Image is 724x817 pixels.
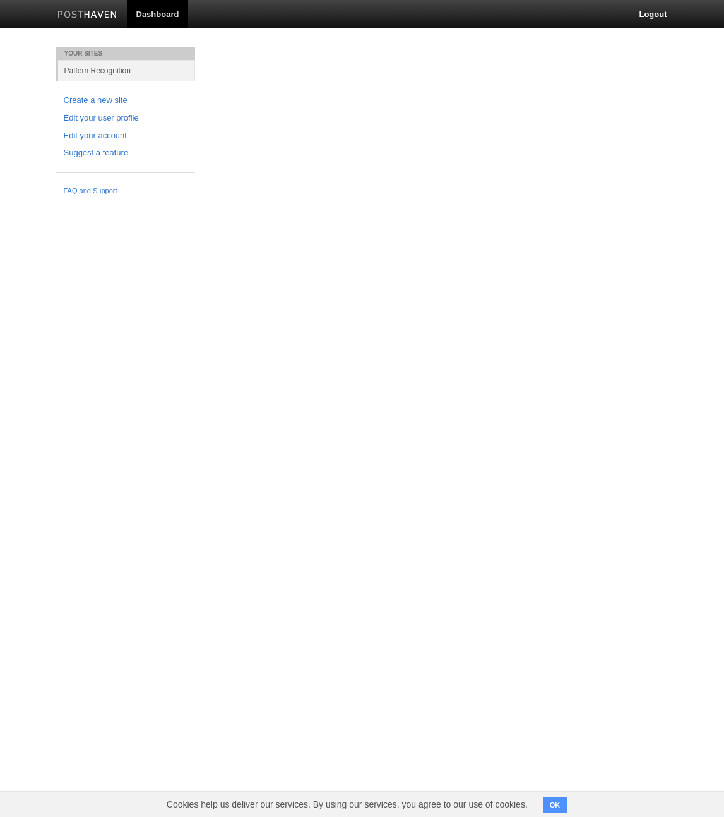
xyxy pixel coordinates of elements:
li: Your Sites [56,47,195,60]
button: OK [543,797,567,813]
a: FAQ and Support [64,186,187,197]
span: Cookies help us deliver our services. By using our services, you agree to our use of cookies. [154,792,540,817]
img: Posthaven-bar [57,11,117,20]
a: Suggest a feature [64,146,187,160]
a: Edit your account [64,129,187,143]
a: Create a new site [64,94,187,107]
a: Pattern Recognition [58,60,195,81]
a: Edit your user profile [64,112,187,125]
